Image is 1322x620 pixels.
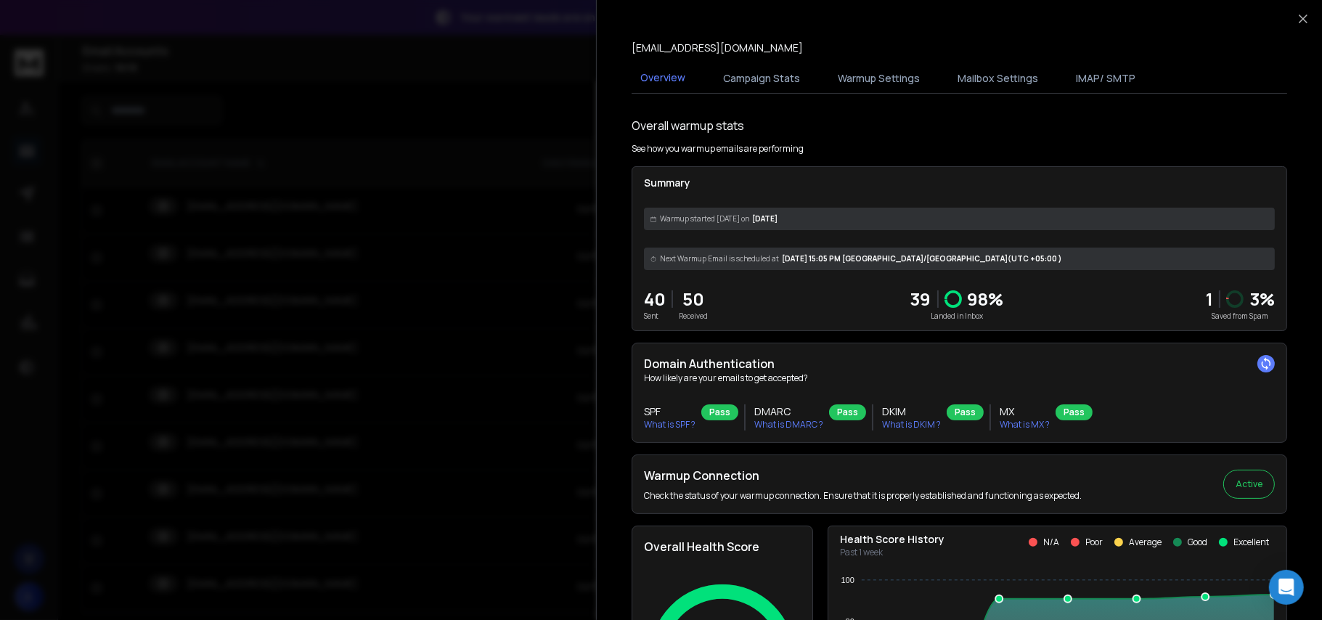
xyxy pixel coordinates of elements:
p: Summary [644,176,1275,190]
p: 40 [644,287,666,311]
span: Warmup started [DATE] on [660,213,749,224]
h3: SPF [644,404,695,419]
p: 39 [910,287,931,311]
p: What is DKIM ? [882,419,941,431]
p: Excellent [1233,537,1269,548]
p: 98 % [968,287,1004,311]
p: Sent [644,311,666,322]
h2: Warmup Connection [644,467,1082,484]
button: IMAP/ SMTP [1067,62,1144,94]
p: Poor [1085,537,1103,548]
h2: Overall Health Score [644,538,801,555]
div: Open Intercom Messenger [1269,570,1304,605]
h2: Domain Authentication [644,355,1275,372]
p: How likely are your emails to get accepted? [644,372,1275,384]
p: Received [679,311,708,322]
div: [DATE] 15:05 PM [GEOGRAPHIC_DATA]/[GEOGRAPHIC_DATA] (UTC +05:00 ) [644,248,1275,270]
p: See how you warmup emails are performing [632,143,804,155]
p: N/A [1043,537,1059,548]
button: Warmup Settings [829,62,929,94]
p: Health Score History [840,532,944,547]
p: Average [1129,537,1162,548]
div: Pass [829,404,866,420]
button: Campaign Stats [714,62,809,94]
p: [EMAIL_ADDRESS][DOMAIN_NAME] [632,41,803,55]
p: What is MX ? [1000,419,1050,431]
div: Pass [947,404,984,420]
p: What is SPF ? [644,419,695,431]
p: Landed in Inbox [910,311,1004,322]
h3: DKIM [882,404,941,419]
p: Saved from Spam [1206,311,1275,322]
p: 50 [679,287,708,311]
tspan: 100 [841,576,854,584]
div: [DATE] [644,208,1275,230]
p: Past 1 week [840,547,944,558]
button: Active [1223,470,1275,499]
p: Good [1188,537,1207,548]
strong: 1 [1206,287,1213,311]
div: Pass [701,404,738,420]
span: Next Warmup Email is scheduled at [660,253,779,264]
h3: MX [1000,404,1050,419]
p: Check the status of your warmup connection. Ensure that it is properly established and functionin... [644,490,1082,502]
button: Mailbox Settings [949,62,1047,94]
p: 3 % [1249,287,1275,311]
h1: Overall warmup stats [632,117,744,134]
button: Overview [632,62,694,95]
div: Pass [1056,404,1093,420]
p: What is DMARC ? [754,419,823,431]
h3: DMARC [754,404,823,419]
